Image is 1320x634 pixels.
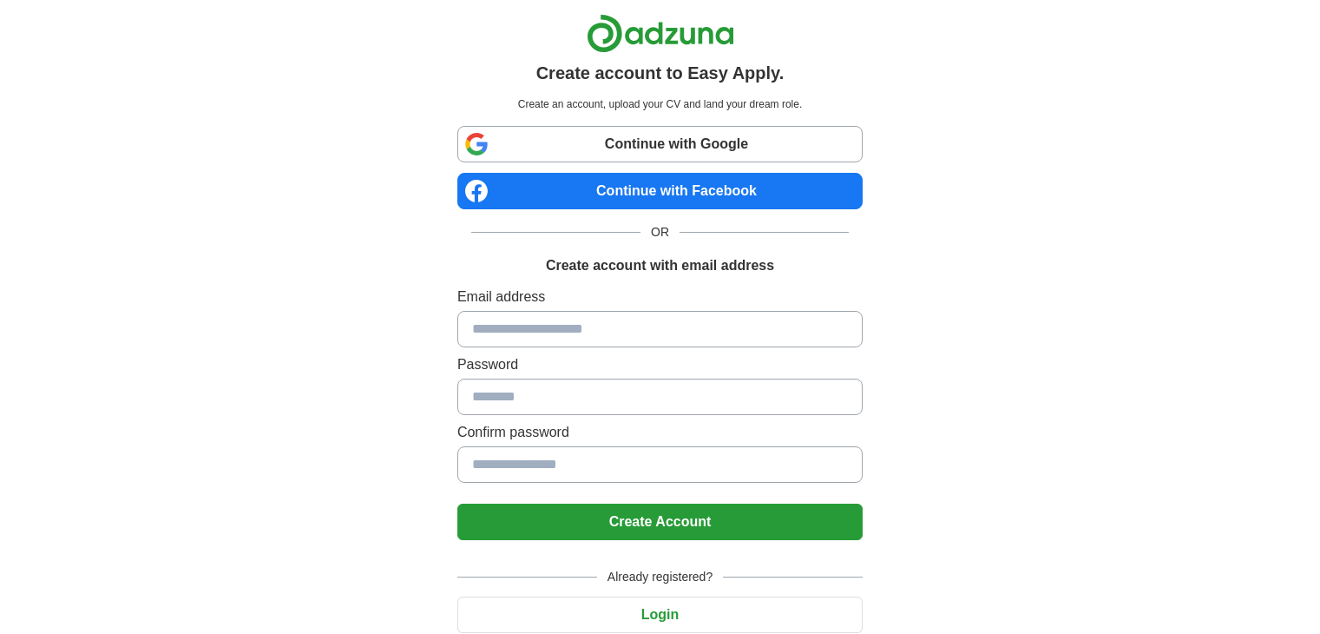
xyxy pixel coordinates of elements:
p: Create an account, upload your CV and land your dream role. [461,96,859,112]
label: Password [457,354,863,375]
button: Create Account [457,504,863,540]
a: Continue with Facebook [457,173,863,209]
label: Email address [457,287,863,307]
span: OR [640,223,680,241]
h1: Create account to Easy Apply. [536,60,785,86]
h1: Create account with email address [546,255,774,276]
a: Continue with Google [457,126,863,162]
label: Confirm password [457,422,863,443]
a: Login [457,607,863,622]
img: Adzuna logo [587,14,734,53]
button: Login [457,597,863,633]
span: Already registered? [597,568,723,586]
